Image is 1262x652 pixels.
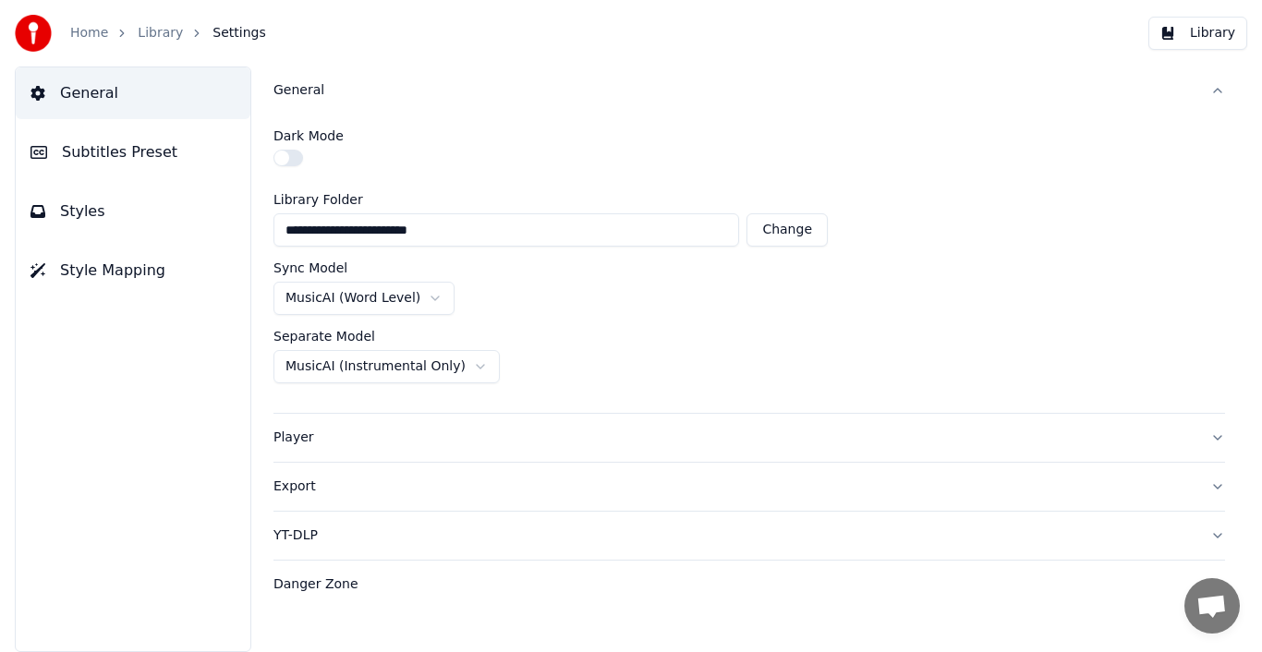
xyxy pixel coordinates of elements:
[273,193,828,206] label: Library Folder
[273,512,1225,560] button: YT-DLP
[273,429,1195,447] div: Player
[273,81,1195,100] div: General
[1184,578,1240,634] div: Open chat
[16,245,250,296] button: Style Mapping
[62,141,177,163] span: Subtitles Preset
[273,261,347,274] label: Sync Model
[16,67,250,119] button: General
[60,200,105,223] span: Styles
[273,115,1225,413] div: General
[273,526,1195,545] div: YT-DLP
[273,66,1225,115] button: General
[138,24,183,42] a: Library
[273,575,1195,594] div: Danger Zone
[70,24,108,42] a: Home
[70,24,266,42] nav: breadcrumb
[60,82,118,104] span: General
[60,260,165,282] span: Style Mapping
[273,414,1225,462] button: Player
[273,561,1225,609] button: Danger Zone
[16,186,250,237] button: Styles
[273,477,1195,496] div: Export
[273,129,344,142] label: Dark Mode
[273,463,1225,511] button: Export
[1148,17,1247,50] button: Library
[212,24,265,42] span: Settings
[746,213,828,247] button: Change
[273,330,375,343] label: Separate Model
[15,15,52,52] img: youka
[16,127,250,178] button: Subtitles Preset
